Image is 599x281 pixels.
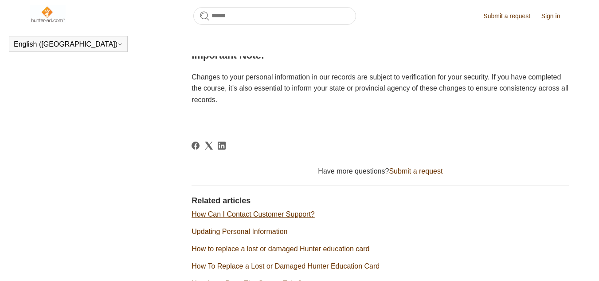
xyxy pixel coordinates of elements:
input: Search [193,7,356,25]
a: How Can I Contact Customer Support? [192,210,314,218]
img: Hunter-Ed Help Center home page [30,5,66,23]
svg: Share this page on Facebook [192,142,200,150]
button: English ([GEOGRAPHIC_DATA]) [14,40,123,48]
a: Updating Personal Information [192,228,287,235]
a: How To Replace a Lost or Damaged Hunter Education Card [192,262,380,270]
svg: Share this page on X Corp [205,142,213,150]
a: Sign in [541,12,569,21]
a: LinkedIn [218,142,226,150]
svg: Share this page on LinkedIn [218,142,226,150]
a: X Corp [205,142,213,150]
p: Changes to your personal information in our records are subject to verification for your security... [192,71,569,106]
h2: Related articles [192,195,569,207]
a: How to replace a lost or damaged Hunter education card [192,245,369,253]
a: Submit a request [483,12,539,21]
a: Facebook [192,142,200,150]
a: Submit a request [389,167,442,175]
div: Have more questions? [192,166,569,177]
